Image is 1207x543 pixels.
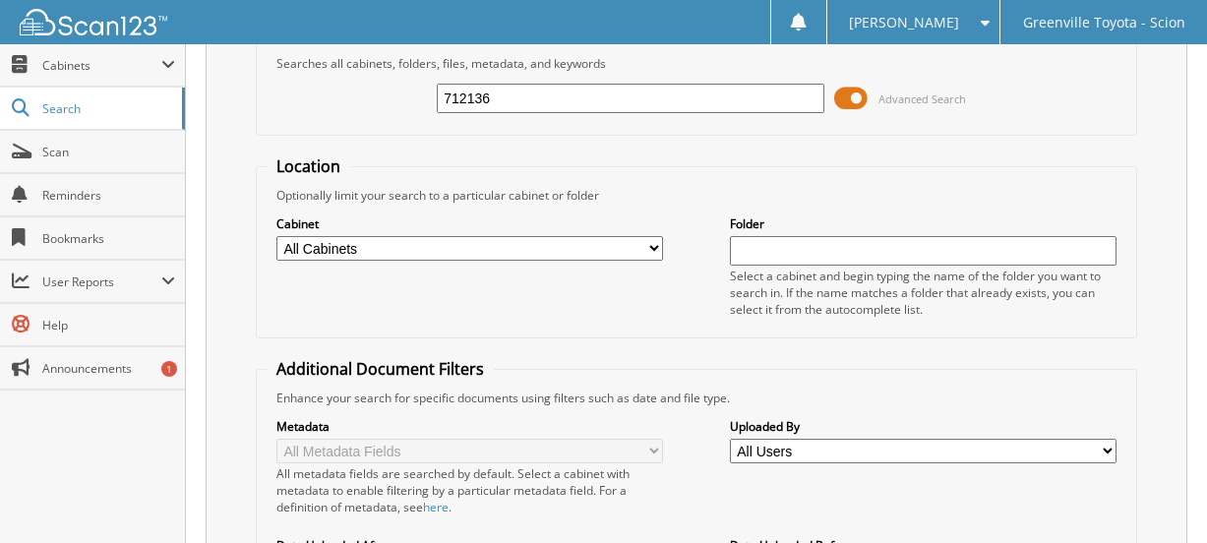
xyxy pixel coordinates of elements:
div: Optionally limit your search to a particular cabinet or folder [267,187,1126,204]
legend: Additional Document Filters [267,358,494,380]
img: scan123-logo-white.svg [20,9,167,35]
a: here [423,499,449,515]
span: User Reports [42,273,161,290]
span: Announcements [42,360,175,377]
span: Advanced Search [878,91,966,106]
span: Bookmarks [42,230,175,247]
legend: Location [267,155,350,177]
div: Enhance your search for specific documents using filters such as date and file type. [267,390,1126,406]
label: Folder [730,215,1116,232]
div: Select a cabinet and begin typing the name of the folder you want to search in. If the name match... [730,268,1116,318]
span: Help [42,317,175,333]
label: Cabinet [276,215,663,232]
span: Cabinets [42,57,161,74]
iframe: Chat Widget [1109,449,1207,543]
div: Searches all cabinets, folders, files, metadata, and keywords [267,55,1126,72]
label: Uploaded By [730,418,1116,435]
label: Metadata [276,418,663,435]
span: Scan [42,144,175,160]
span: [PERSON_NAME] [849,17,959,29]
div: 1 [161,361,177,377]
div: All metadata fields are searched by default. Select a cabinet with metadata to enable filtering b... [276,465,663,515]
span: Search [42,100,172,117]
span: Reminders [42,187,175,204]
span: Greenville Toyota - Scion [1023,17,1185,29]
